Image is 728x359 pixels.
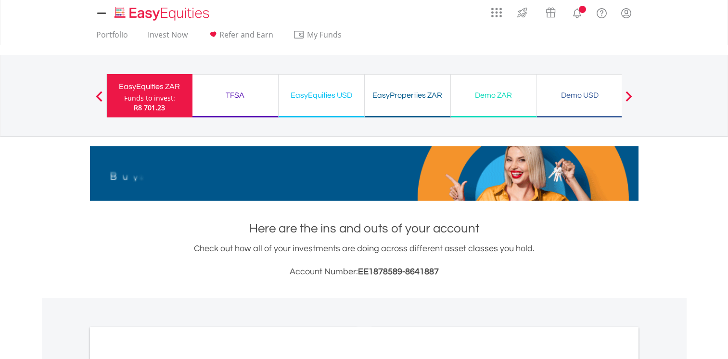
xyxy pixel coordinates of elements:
[134,103,165,112] span: R8 701.23
[457,89,531,102] div: Demo ZAR
[92,30,132,45] a: Portfolio
[113,6,213,22] img: EasyEquities_Logo.png
[614,2,639,24] a: My Profile
[90,242,639,279] div: Check out how all of your investments are doing across different asset classes you hold.
[111,2,213,22] a: Home page
[536,2,565,20] a: Vouchers
[589,2,614,22] a: FAQ's and Support
[619,96,639,105] button: Next
[284,89,358,102] div: EasyEquities USD
[219,29,273,40] span: Refer and Earn
[89,96,109,105] button: Previous
[90,146,639,201] img: EasyMortage Promotion Banner
[514,5,530,20] img: thrive-v2.svg
[491,7,502,18] img: grid-menu-icon.svg
[198,89,272,102] div: TFSA
[204,30,277,45] a: Refer and Earn
[485,2,508,18] a: AppsGrid
[565,2,589,22] a: Notifications
[124,93,175,103] div: Funds to invest:
[144,30,192,45] a: Invest Now
[358,267,439,276] span: EE1878589-8641887
[113,80,187,93] div: EasyEquities ZAR
[543,5,559,20] img: vouchers-v2.svg
[90,220,639,237] h1: Here are the ins and outs of your account
[370,89,445,102] div: EasyProperties ZAR
[90,265,639,279] h3: Account Number:
[293,28,356,41] span: My Funds
[543,89,617,102] div: Demo USD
